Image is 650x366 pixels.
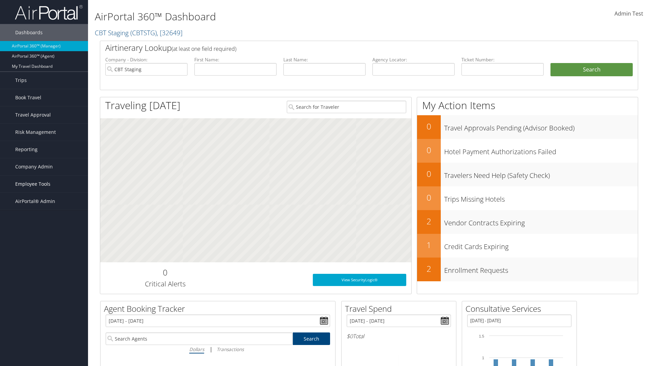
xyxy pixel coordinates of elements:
a: 2Vendor Contracts Expiring [417,210,638,234]
i: Dollars [189,346,204,352]
label: Company - Division: [105,56,188,63]
span: AirPortal® Admin [15,193,55,210]
span: ( CBTSTG ) [130,28,157,37]
h2: Travel Spend [345,303,456,314]
span: $0 [347,332,353,340]
a: 2Enrollment Requests [417,258,638,281]
h3: Travelers Need Help (Safety Check) [444,167,638,180]
a: 0Trips Missing Hotels [417,186,638,210]
span: Dashboards [15,24,43,41]
a: View SecurityLogic® [313,274,406,286]
label: First Name: [194,56,277,63]
button: Search [550,63,633,77]
h3: Vendor Contracts Expiring [444,215,638,228]
span: Trips [15,72,27,89]
h2: 0 [105,267,225,278]
a: CBT Staging [95,28,182,37]
span: Risk Management [15,124,56,141]
img: airportal-logo.png [15,4,83,20]
h2: 2 [417,263,441,274]
a: 0Travel Approvals Pending (Advisor Booked) [417,115,638,139]
h3: Credit Cards Expiring [444,239,638,251]
span: Book Travel [15,89,41,106]
h2: 0 [417,168,441,180]
h2: Consultative Services [465,303,577,314]
h3: Travel Approvals Pending (Advisor Booked) [444,120,638,133]
h2: Agent Booking Tracker [104,303,335,314]
div: | [106,345,330,353]
label: Ticket Number: [461,56,544,63]
a: 0Hotel Payment Authorizations Failed [417,139,638,163]
h6: Total [347,332,451,340]
h2: Airtinerary Lookup [105,42,588,54]
input: Search Agents [106,332,292,345]
h1: My Action Items [417,98,638,113]
span: Reporting [15,141,38,158]
h1: Traveling [DATE] [105,98,180,113]
span: Travel Approval [15,106,51,123]
span: Employee Tools [15,176,50,192]
tspan: 1 [482,356,484,360]
h2: 0 [417,192,441,203]
a: Search [293,332,330,345]
label: Agency Locator: [372,56,455,63]
h3: Hotel Payment Authorizations Failed [444,144,638,157]
h3: Trips Missing Hotels [444,191,638,204]
tspan: 1.5 [479,334,484,338]
label: Last Name: [283,56,366,63]
input: Search for Traveler [287,101,406,113]
span: , [ 32649 ] [157,28,182,37]
h2: 2 [417,216,441,227]
h1: AirPortal 360™ Dashboard [95,9,460,24]
h2: 0 [417,121,441,132]
span: (at least one field required) [172,45,236,53]
a: Admin Test [614,3,643,24]
h2: 0 [417,144,441,156]
a: 0Travelers Need Help (Safety Check) [417,163,638,186]
span: Admin Test [614,10,643,17]
i: Transactions [217,346,244,352]
a: 1Credit Cards Expiring [417,234,638,258]
span: Company Admin [15,158,53,175]
h3: Critical Alerts [105,279,225,289]
h3: Enrollment Requests [444,262,638,275]
h2: 1 [417,239,441,251]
